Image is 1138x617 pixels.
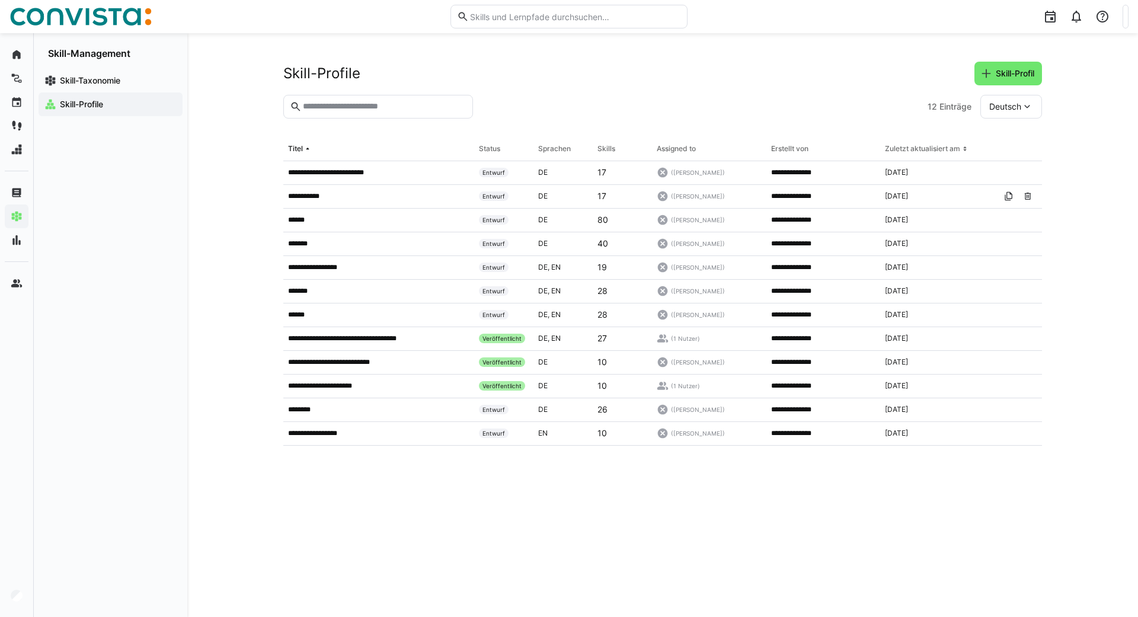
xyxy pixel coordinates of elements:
[885,215,908,225] span: [DATE]
[479,310,509,319] span: Entwurf
[885,357,908,367] span: [DATE]
[671,358,725,366] span: ([PERSON_NAME])
[885,334,908,343] span: [DATE]
[479,357,525,367] span: Veröffentlicht
[885,168,908,177] span: [DATE]
[597,238,608,250] p: 40
[597,356,607,368] p: 10
[538,405,548,414] span: de
[538,239,548,248] span: de
[597,404,608,415] p: 26
[479,381,525,391] span: Veröffentlicht
[479,286,509,296] span: Entwurf
[885,310,908,319] span: [DATE]
[597,333,607,344] p: 27
[479,334,525,343] span: Veröffentlicht
[671,334,700,343] span: (1 Nutzer)
[671,216,725,224] span: ([PERSON_NAME])
[671,382,700,390] span: (1 Nutzer)
[885,191,908,201] span: [DATE]
[597,261,607,273] p: 19
[551,286,561,295] span: en
[885,286,908,296] span: [DATE]
[597,427,607,439] p: 10
[671,429,725,437] span: ([PERSON_NAME])
[283,65,360,82] h2: Skill-Profile
[538,357,548,366] span: de
[538,381,548,390] span: de
[671,239,725,248] span: ([PERSON_NAME])
[479,239,509,248] span: Entwurf
[551,310,561,319] span: en
[469,11,681,22] input: Skills und Lernpfade durchsuchen…
[538,286,551,295] span: de
[479,263,509,272] span: Entwurf
[538,334,551,343] span: de
[597,380,607,392] p: 10
[538,215,548,224] span: de
[479,215,509,225] span: Entwurf
[551,263,561,271] span: en
[994,68,1036,79] span: Skill-Profil
[551,334,561,343] span: en
[479,168,509,177] span: Entwurf
[479,191,509,201] span: Entwurf
[885,429,908,438] span: [DATE]
[479,405,509,414] span: Entwurf
[671,311,725,319] span: ([PERSON_NAME])
[885,144,960,154] div: Zuletzt aktualisiert am
[771,144,808,154] div: Erstellt von
[671,405,725,414] span: ([PERSON_NAME])
[671,263,725,271] span: ([PERSON_NAME])
[657,144,696,154] div: Assigned to
[671,287,725,295] span: ([PERSON_NAME])
[974,62,1042,85] button: Skill-Profil
[538,310,551,319] span: de
[597,190,606,202] p: 17
[885,381,908,391] span: [DATE]
[885,239,908,248] span: [DATE]
[538,429,548,437] span: en
[538,144,571,154] div: Sprachen
[288,144,303,154] div: Titel
[885,405,908,414] span: [DATE]
[479,429,509,438] span: Entwurf
[597,285,608,297] p: 28
[538,263,551,271] span: de
[597,167,606,178] p: 17
[597,309,608,321] p: 28
[597,144,615,154] div: Skills
[939,101,971,113] span: Einträge
[928,101,937,113] span: 12
[538,168,548,177] span: de
[885,263,908,272] span: [DATE]
[597,214,608,226] p: 80
[538,191,548,200] span: de
[479,144,500,154] div: Status
[989,101,1021,113] span: Deutsch
[671,168,725,177] span: ([PERSON_NAME])
[671,192,725,200] span: ([PERSON_NAME])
